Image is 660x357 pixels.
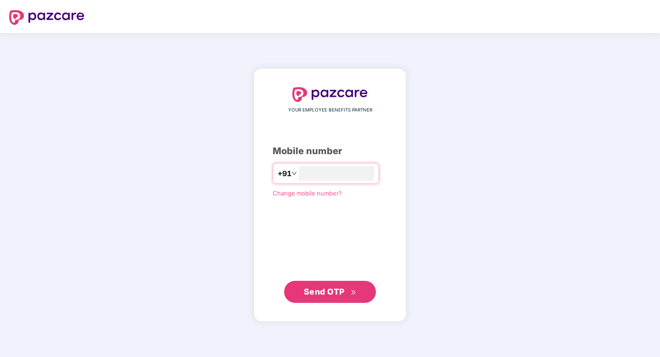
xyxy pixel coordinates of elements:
[9,10,84,25] img: logo
[273,144,387,158] div: Mobile number
[273,190,342,197] a: Change mobile number?
[292,87,368,102] img: logo
[278,168,291,179] span: +91
[288,106,372,114] span: YOUR EMPLOYEE BENEFITS PARTNER
[304,287,345,296] span: Send OTP
[284,281,376,303] button: Send OTPdouble-right
[351,290,357,296] span: double-right
[291,171,297,176] span: down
